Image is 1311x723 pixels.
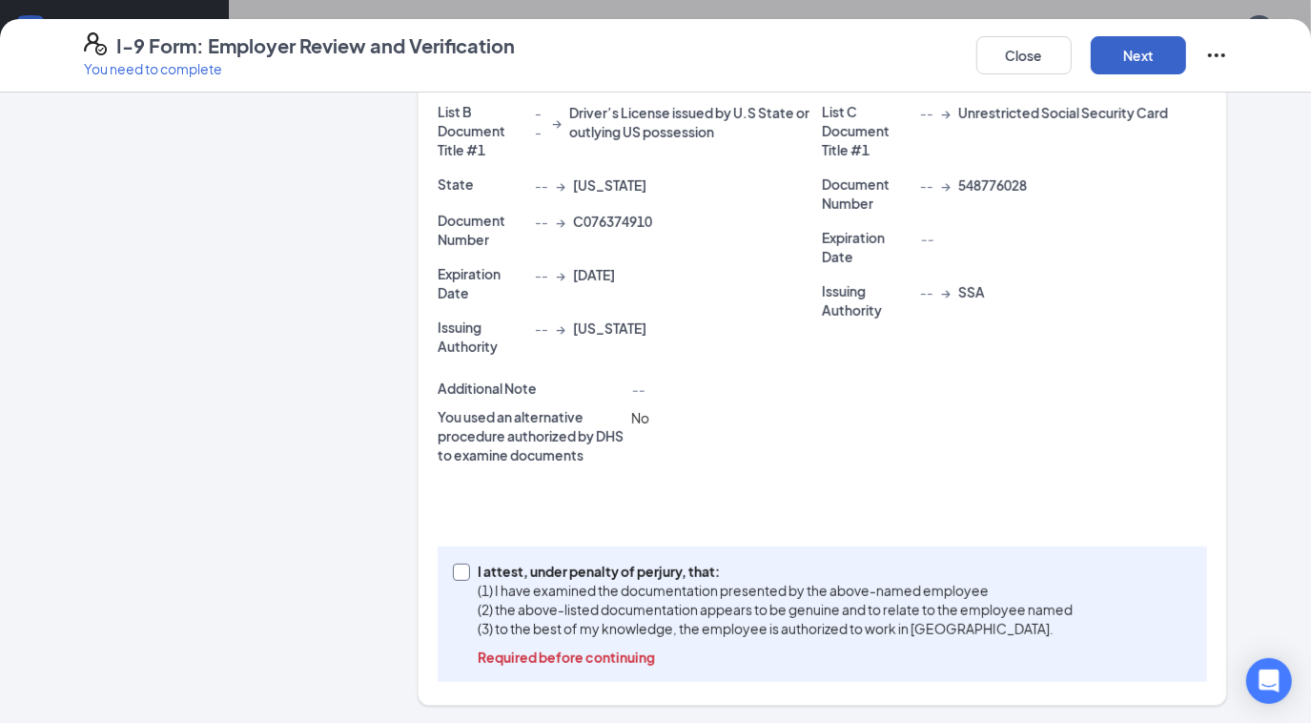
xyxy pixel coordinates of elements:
span: → [941,176,951,195]
span: -- [920,176,933,195]
p: Document Number [822,175,912,213]
p: Expiration Date [822,228,912,266]
span: -- [535,103,543,141]
div: Open Intercom Messenger [1246,658,1292,704]
span: → [941,103,951,122]
span: -- [535,265,548,284]
span: → [556,265,565,284]
span: [US_STATE] [573,176,646,195]
span: Unrestricted Social Security Card [958,103,1168,122]
p: You used an alternative procedure authorized by DHS to examine documents [438,407,625,465]
p: I attest, under penalty of perjury, that: [478,562,1073,581]
span: -- [535,176,548,195]
span: → [556,176,565,195]
button: Next [1091,36,1186,74]
span: No [631,409,649,426]
p: Required before continuing [478,648,1073,667]
span: [DATE] [573,265,615,284]
p: State [438,175,528,194]
p: Issuing Authority [438,318,528,356]
span: -- [920,230,933,247]
span: 548776028 [958,176,1027,195]
span: → [556,319,565,338]
p: Expiration Date [438,264,528,302]
span: C076374910 [573,212,652,231]
span: → [941,282,951,301]
span: → [552,113,562,132]
p: Additional Note [438,379,625,398]
span: → [556,212,565,231]
span: [US_STATE] [573,319,646,338]
svg: Ellipses [1205,44,1228,67]
span: SSA [958,282,985,301]
p: You need to complete [84,59,515,78]
p: (3) to the best of my knowledge, the employee is authorized to work in [GEOGRAPHIC_DATA]. [478,619,1073,638]
svg: FormI9EVerifyIcon [84,32,107,55]
span: -- [920,103,933,122]
p: (2) the above-listed documentation appears to be genuine and to relate to the employee named [478,600,1073,619]
span: -- [631,381,645,398]
p: (1) I have examined the documentation presented by the above-named employee [478,581,1073,600]
button: Close [976,36,1072,74]
p: List B Document Title #1 [438,102,528,159]
p: List C Document Title #1 [822,102,912,159]
h4: I-9 Form: Employer Review and Verification [116,32,515,59]
span: -- [535,212,548,231]
p: Issuing Authority [822,281,912,320]
span: -- [920,282,933,301]
p: Document Number [438,211,528,249]
span: Driver’s License issued by U.S State or outlying US possession [569,103,823,141]
span: -- [535,319,548,338]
